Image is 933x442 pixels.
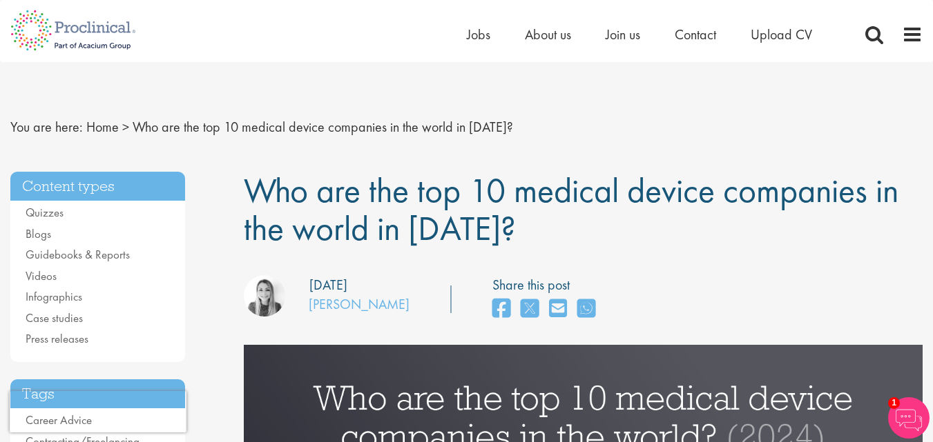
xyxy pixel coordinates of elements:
[675,26,716,43] a: Contact
[26,331,88,346] a: Press releases
[86,118,119,136] a: breadcrumb link
[26,205,64,220] a: Quizzes
[888,397,900,409] span: 1
[751,26,812,43] a: Upload CV
[10,172,185,201] h3: Content types
[10,391,186,432] iframe: reCAPTCHA
[133,118,513,136] span: Who are the top 10 medical device companies in the world in [DATE]?
[10,379,185,409] h3: Tags
[26,247,130,262] a: Guidebooks & Reports
[309,275,347,295] div: [DATE]
[26,268,57,283] a: Videos
[244,168,898,250] span: Who are the top 10 medical device companies in the world in [DATE]?
[549,294,567,324] a: share on email
[10,118,83,136] span: You are here:
[521,294,539,324] a: share on twitter
[525,26,571,43] a: About us
[122,118,129,136] span: >
[467,26,490,43] a: Jobs
[244,275,285,317] img: Hannah Burke
[492,294,510,324] a: share on facebook
[577,294,595,324] a: share on whats app
[606,26,640,43] a: Join us
[26,310,83,325] a: Case studies
[26,226,51,241] a: Blogs
[309,295,410,313] a: [PERSON_NAME]
[492,275,602,295] label: Share this post
[888,397,930,439] img: Chatbot
[26,289,82,304] a: Infographics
